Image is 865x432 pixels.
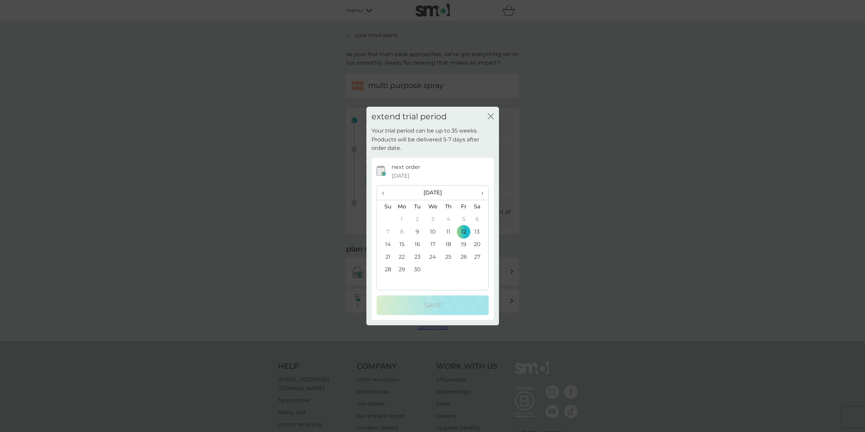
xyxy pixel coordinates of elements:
td: 9 [410,225,425,238]
span: › [476,186,483,200]
th: Sa [471,200,488,213]
td: 26 [456,250,471,263]
td: 19 [456,238,471,250]
td: 18 [440,238,456,250]
td: 17 [425,238,440,250]
td: 30 [410,263,425,276]
h2: extend trial period [371,112,447,122]
button: close [488,113,494,120]
td: 16 [410,238,425,250]
th: Fr [456,200,471,213]
th: We [425,200,440,213]
p: Save [424,300,442,311]
td: 20 [471,238,488,250]
td: 24 [425,250,440,263]
th: Th [440,200,456,213]
td: 25 [440,250,456,263]
td: 10 [425,225,440,238]
td: 1 [394,213,410,225]
td: 27 [471,250,488,263]
th: Mo [394,200,410,213]
td: 2 [410,213,425,225]
td: 4 [440,213,456,225]
td: 22 [394,250,410,263]
td: 3 [425,213,440,225]
td: 7 [377,225,394,238]
th: [DATE] [394,186,471,200]
p: next order [392,163,420,172]
td: 8 [394,225,410,238]
td: 28 [377,263,394,276]
td: 15 [394,238,410,250]
td: 5 [456,213,471,225]
td: 12 [456,225,471,238]
span: [DATE] [392,172,410,180]
td: 23 [410,250,425,263]
td: 13 [471,225,488,238]
td: 14 [377,238,394,250]
th: Tu [410,200,425,213]
span: ‹ [382,186,389,200]
td: 6 [471,213,488,225]
td: 21 [377,250,394,263]
p: Your trial period can be up to 35 weeks. Products will be delivered 5-7 days after order date. [371,126,494,153]
td: 29 [394,263,410,276]
th: Su [377,200,394,213]
button: Save [377,295,489,315]
td: 11 [440,225,456,238]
